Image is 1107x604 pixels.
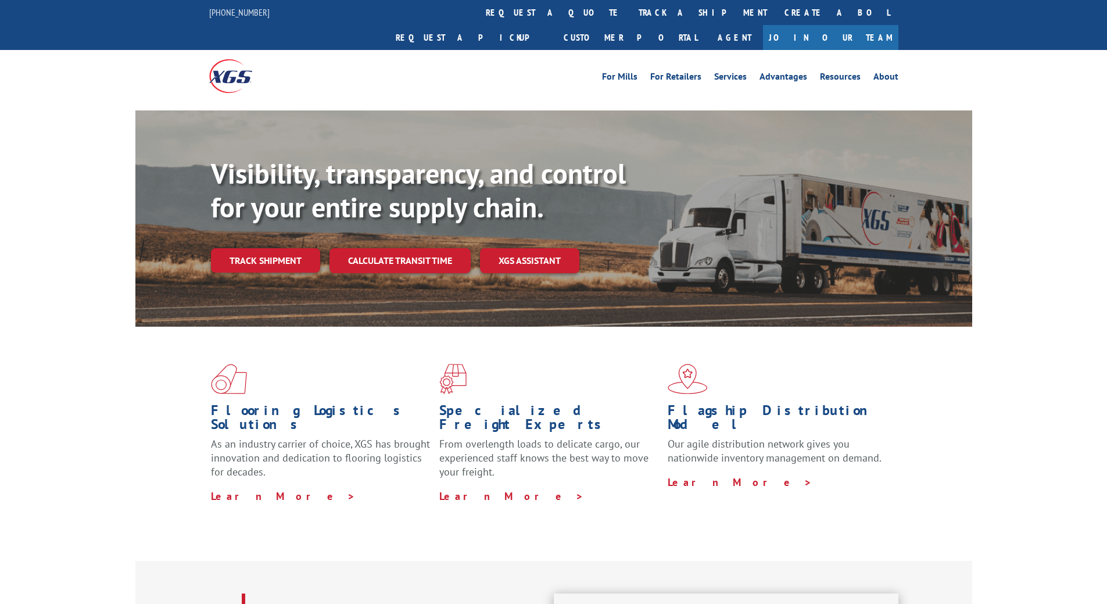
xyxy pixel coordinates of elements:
a: Services [714,72,747,85]
h1: Flagship Distribution Model [668,403,887,437]
h1: Flooring Logistics Solutions [211,403,431,437]
a: Join Our Team [763,25,898,50]
a: Track shipment [211,248,320,273]
img: xgs-icon-flagship-distribution-model-red [668,364,708,394]
a: [PHONE_NUMBER] [209,6,270,18]
a: For Mills [602,72,637,85]
a: Resources [820,72,861,85]
img: xgs-icon-total-supply-chain-intelligence-red [211,364,247,394]
span: As an industry carrier of choice, XGS has brought innovation and dedication to flooring logistics... [211,437,430,478]
a: Learn More > [211,489,356,503]
a: Customer Portal [555,25,706,50]
a: About [873,72,898,85]
a: Request a pickup [387,25,555,50]
a: XGS ASSISTANT [480,248,579,273]
b: Visibility, transparency, and control for your entire supply chain. [211,155,626,225]
h1: Specialized Freight Experts [439,403,659,437]
a: Learn More > [439,489,584,503]
span: Our agile distribution network gives you nationwide inventory management on demand. [668,437,882,464]
a: Learn More > [668,476,812,489]
p: From overlength loads to delicate cargo, our experienced staff knows the best way to move your fr... [439,437,659,489]
a: Advantages [760,72,807,85]
img: xgs-icon-focused-on-flooring-red [439,364,467,394]
a: Agent [706,25,763,50]
a: Calculate transit time [329,248,471,273]
a: For Retailers [650,72,701,85]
